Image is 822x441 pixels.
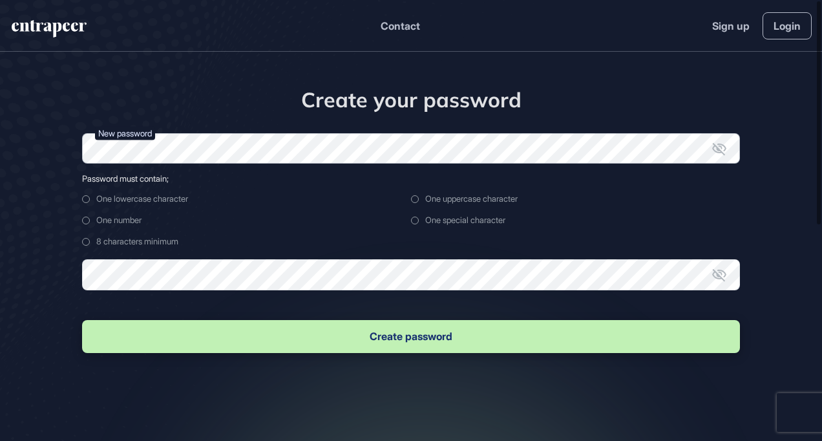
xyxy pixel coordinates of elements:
button: Create password [82,320,740,353]
a: Sign up [712,18,750,34]
button: Contact [381,17,420,34]
div: 8 characters minimum [82,237,411,246]
h1: Create your password [82,87,740,112]
a: entrapeer-logo [10,20,88,42]
a: Login [763,12,812,39]
div: Password must contain; [82,174,740,184]
div: One special character [411,215,740,225]
label: New password [95,126,155,140]
div: One uppercase character [411,194,740,204]
div: One lowercase character [82,194,411,204]
div: One number [82,215,411,225]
